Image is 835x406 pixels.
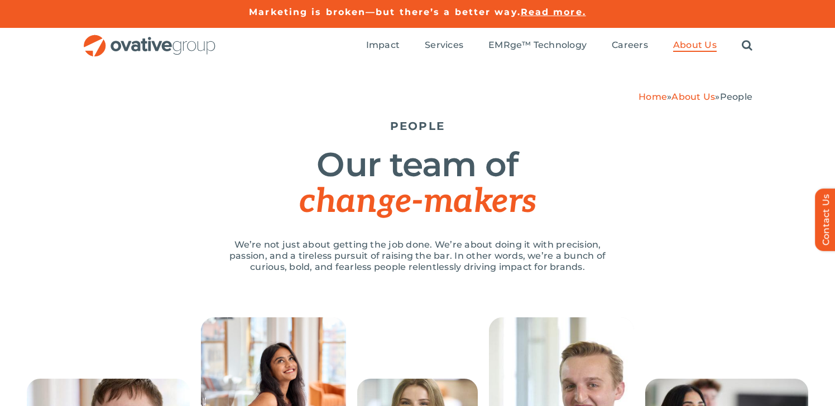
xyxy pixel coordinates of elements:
[366,40,400,51] span: Impact
[83,33,217,44] a: OG_Full_horizontal_RGB
[612,40,648,52] a: Careers
[217,239,618,273] p: We’re not just about getting the job done. We’re about doing it with precision, passion, and a ti...
[742,40,752,52] a: Search
[488,40,587,52] a: EMRge™ Technology
[612,40,648,51] span: Careers
[425,40,463,52] a: Services
[671,91,715,102] a: About Us
[720,91,752,102] span: People
[639,91,667,102] a: Home
[639,91,752,102] span: » »
[83,119,752,133] h5: PEOPLE
[299,182,536,222] span: change-makers
[673,40,717,51] span: About Us
[83,147,752,220] h1: Our team of
[521,7,586,17] a: Read more.
[366,40,400,52] a: Impact
[425,40,463,51] span: Services
[673,40,717,52] a: About Us
[488,40,587,51] span: EMRge™ Technology
[249,7,521,17] a: Marketing is broken—but there’s a better way.
[366,28,752,64] nav: Menu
